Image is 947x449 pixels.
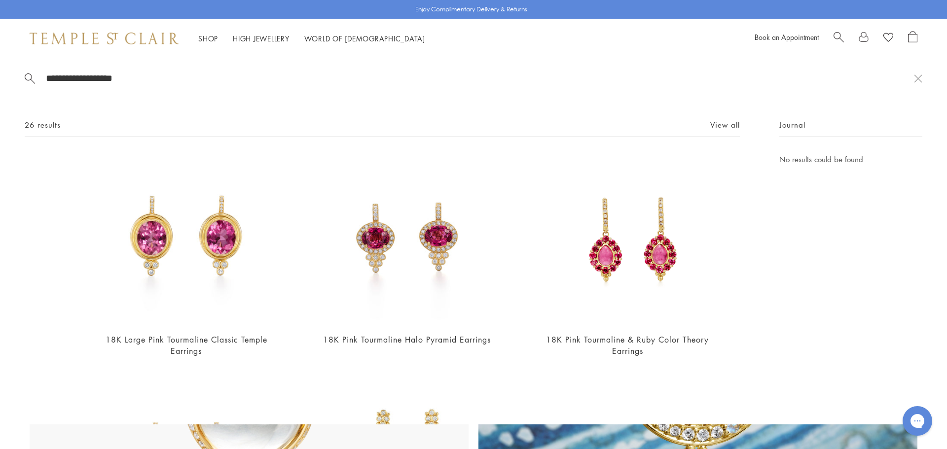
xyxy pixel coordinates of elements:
a: World of [DEMOGRAPHIC_DATA]World of [DEMOGRAPHIC_DATA] [304,34,425,43]
a: View Wishlist [883,31,893,46]
a: View all [710,119,740,130]
a: High JewelleryHigh Jewellery [233,34,290,43]
p: Enjoy Complimentary Delivery & Returns [415,4,527,14]
span: Journal [779,119,805,131]
img: Temple St. Clair [30,33,179,44]
a: 18K Pink Tourmaline & Ruby Color Theory Earrings [546,334,709,356]
img: 18K Pink Tourmaline Halo Pyramid Earrings [321,153,492,324]
iframe: Gorgias live chat messenger [898,403,937,439]
a: Open Shopping Bag [908,31,917,46]
p: No results could be found [779,153,922,166]
a: 18K Pink Tourmaline Halo Pyramid Earrings [323,334,491,345]
a: Book an Appointment [755,32,819,42]
nav: Main navigation [198,33,425,45]
img: 18K Pink Tourmaline & Ruby Color Theory Earrings [542,153,713,324]
span: 26 results [25,119,61,131]
a: ShopShop [198,34,218,43]
a: 18K Large Pink Tourmaline Classic Temple Earrings [106,334,267,356]
img: E16105-PVPT10V [101,153,272,324]
a: Search [834,31,844,46]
